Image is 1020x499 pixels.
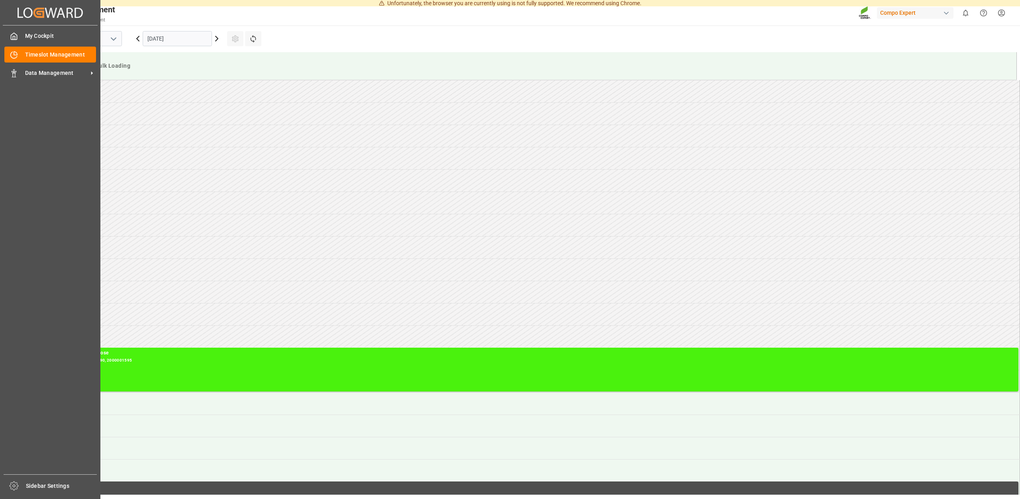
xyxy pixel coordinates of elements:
div: Salpetersäure 53 lose [60,349,1015,357]
button: show 0 new notifications [957,4,975,22]
span: Timeslot Management [25,51,96,59]
button: Compo Expert [877,5,957,20]
span: My Cockpit [25,32,96,40]
div: Nitric Acid Bulk Loading [62,59,1010,73]
span: Data Management [25,69,88,77]
button: open menu [107,33,119,45]
input: DD.MM.YYYY [143,31,212,46]
span: Sidebar Settings [26,482,97,490]
a: Timeslot Management [4,47,96,62]
img: Screenshot%202023-09-29%20at%2010.02.21.png_1712312052.png [859,6,871,20]
a: My Cockpit [4,28,96,44]
div: Main ref : 6100002090, 2000001595 [60,357,1015,364]
button: Help Center [975,4,993,22]
div: Compo Expert [877,7,953,19]
div: loading capacity [60,483,1015,491]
